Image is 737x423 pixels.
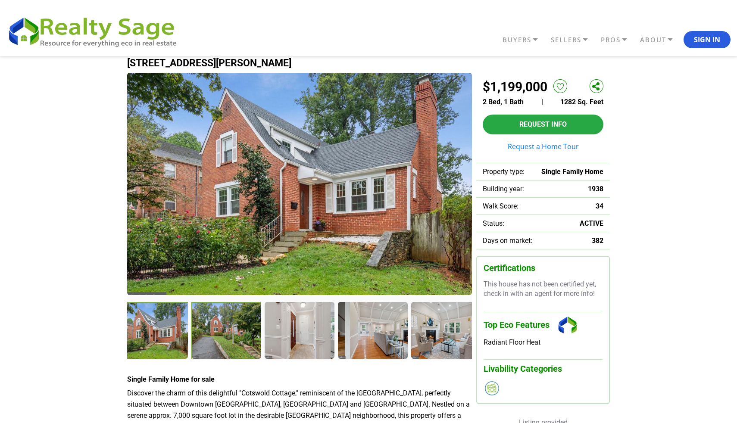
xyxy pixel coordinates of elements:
span: Building year: [483,185,524,193]
span: 1282 Sq. Feet [560,98,603,106]
a: SELLERS [549,32,599,47]
a: PROS [599,32,638,47]
button: Sign In [684,31,731,48]
h3: Certifications [484,263,603,273]
a: Request a Home Tour [483,143,603,150]
div: Radiant Floor Heat [484,338,603,346]
button: Request Info [483,115,603,134]
span: 34 [596,202,603,210]
span: Property type: [483,168,525,176]
img: REALTY SAGE [6,14,185,48]
h3: Top Eco Features [484,312,603,338]
span: 2 Bed, 1 Bath [483,98,524,106]
span: | [541,98,543,106]
a: BUYERS [500,32,549,47]
span: 1938 [588,185,603,193]
span: 382 [592,236,603,245]
h2: $1,199,000 [483,79,547,94]
span: Status: [483,219,504,227]
h4: Single Family Home for sale [127,375,472,383]
span: ACTIVE [580,219,603,227]
span: Walk Score: [483,202,518,210]
span: Single Family Home [541,168,603,176]
h1: [STREET_ADDRESS][PERSON_NAME] [127,58,610,68]
h3: Livability Categories [484,359,603,374]
a: ABOUT [638,32,684,47]
p: This house has not been certified yet, check in with an agent for more info! [484,280,603,299]
span: Days on market: [483,236,532,245]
